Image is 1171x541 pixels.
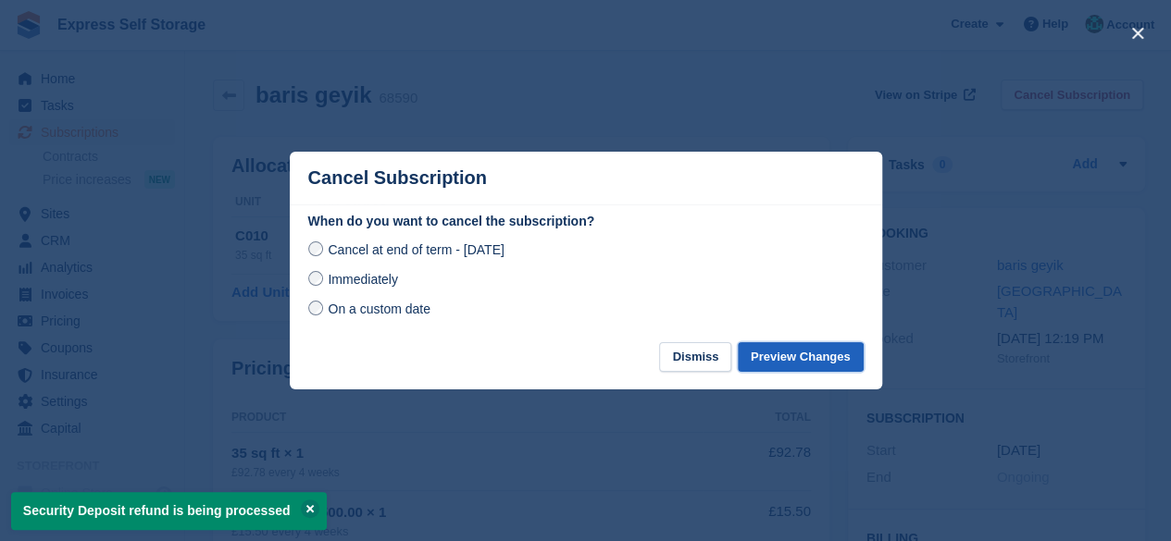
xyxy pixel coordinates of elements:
[1123,18,1152,48] button: close
[11,492,327,530] p: Security Deposit refund is being processed
[308,167,487,189] p: Cancel Subscription
[738,342,864,373] button: Preview Changes
[308,241,323,256] input: Cancel at end of term - [DATE]
[328,242,504,257] span: Cancel at end of term - [DATE]
[328,301,430,316] span: On a custom date
[328,272,397,287] span: Immediately
[308,271,323,286] input: Immediately
[308,301,323,315] input: On a custom date
[308,212,864,231] label: When do you want to cancel the subscription?
[659,342,731,373] button: Dismiss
